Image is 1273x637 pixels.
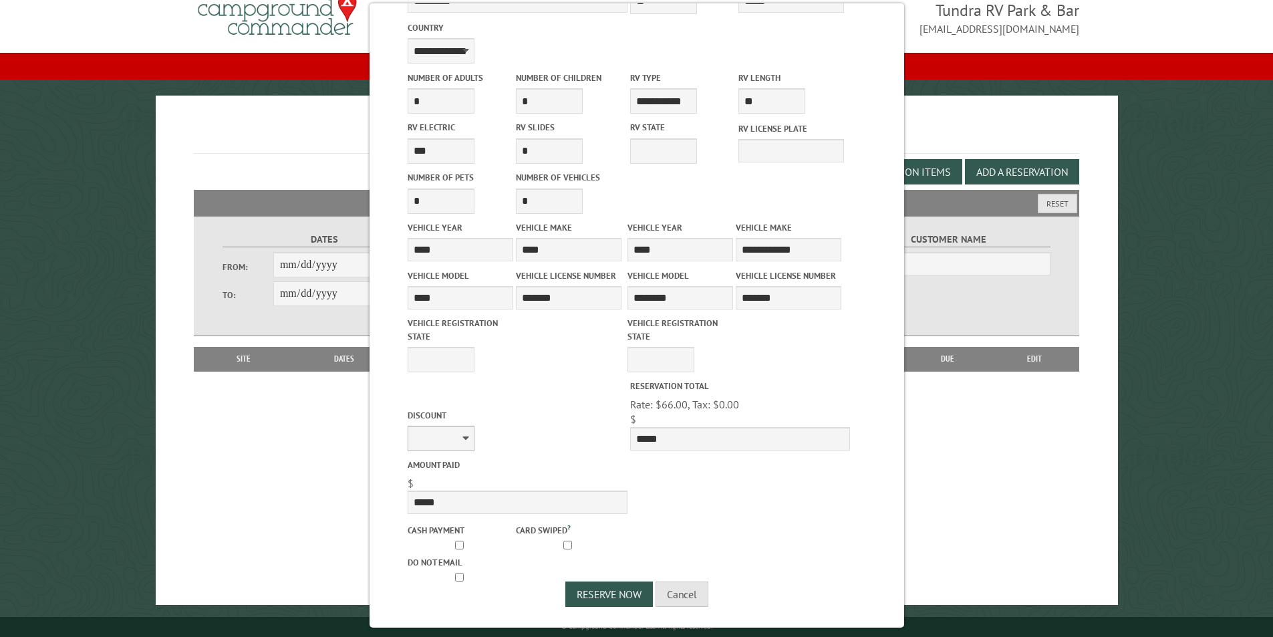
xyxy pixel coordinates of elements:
[627,221,733,234] label: Vehicle Year
[630,380,850,392] label: Reservation Total
[408,409,627,422] label: Discount
[516,522,621,537] label: Card swiped
[194,190,1080,215] h2: Filters
[736,269,841,282] label: Vehicle License Number
[965,159,1079,184] button: Add a Reservation
[200,347,287,371] th: Site
[656,582,708,607] button: Cancel
[408,459,627,471] label: Amount paid
[567,523,571,532] a: ?
[408,556,513,569] label: Do not email
[627,269,733,282] label: Vehicle Model
[630,398,739,411] span: Rate: $66.00, Tax: $0.00
[408,171,513,184] label: Number of Pets
[905,347,990,371] th: Due
[223,232,426,247] label: Dates
[990,347,1080,371] th: Edit
[194,117,1080,154] h1: Reservations
[738,122,844,135] label: RV License Plate
[408,317,513,342] label: Vehicle Registration state
[630,412,636,426] span: $
[630,121,736,134] label: RV State
[1038,194,1077,213] button: Reset
[223,261,273,273] label: From:
[408,121,513,134] label: RV Electric
[516,171,621,184] label: Number of Vehicles
[287,347,402,371] th: Dates
[408,21,627,34] label: Country
[223,289,273,301] label: To:
[736,221,841,234] label: Vehicle Make
[408,221,513,234] label: Vehicle Year
[516,72,621,84] label: Number of Children
[408,477,414,490] span: $
[630,72,736,84] label: RV Type
[516,121,621,134] label: RV Slides
[847,159,962,184] button: Edit Add-on Items
[516,269,621,282] label: Vehicle License Number
[408,524,513,537] label: Cash payment
[627,317,733,342] label: Vehicle Registration state
[516,221,621,234] label: Vehicle Make
[738,72,844,84] label: RV Length
[565,582,653,607] button: Reserve Now
[408,269,513,282] label: Vehicle Model
[408,72,513,84] label: Number of Adults
[561,622,712,631] small: © Campground Commander LLC. All rights reserved.
[847,232,1050,247] label: Customer Name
